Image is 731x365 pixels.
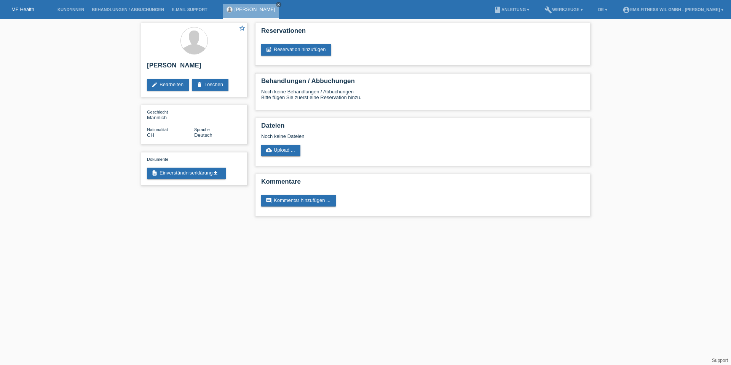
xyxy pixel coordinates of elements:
a: star_border [239,25,246,33]
h2: Behandlungen / Abbuchungen [261,77,584,89]
i: book [494,6,501,14]
a: Behandlungen / Abbuchungen [88,7,168,12]
i: account_circle [622,6,630,14]
i: post_add [266,46,272,53]
a: post_addReservation hinzufügen [261,44,331,56]
a: DE ▾ [594,7,611,12]
a: E-Mail Support [168,7,211,12]
h2: Reservationen [261,27,584,38]
i: star_border [239,25,246,32]
div: Männlich [147,109,194,120]
h2: [PERSON_NAME] [147,62,241,73]
i: get_app [212,170,219,176]
i: comment [266,197,272,203]
h2: Dateien [261,122,584,133]
i: cloud_upload [266,147,272,153]
a: cloud_uploadUpload ... [261,145,300,156]
a: Kund*innen [54,7,88,12]
div: Noch keine Behandlungen / Abbuchungen Bitte fügen Sie zuerst eine Reservation hinzu. [261,89,584,106]
a: MF Health [11,6,34,12]
span: Geschlecht [147,110,168,114]
a: close [276,2,281,7]
i: delete [196,82,203,88]
span: Deutsch [194,132,212,138]
a: [PERSON_NAME] [235,6,275,12]
h2: Kommentare [261,178,584,189]
i: edit [152,82,158,88]
a: Support [712,358,728,363]
a: commentKommentar hinzufügen ... [261,195,336,207]
i: build [544,6,552,14]
a: bookAnleitung ▾ [490,7,533,12]
i: close [277,3,281,6]
a: account_circleEMS-Fitness Wil GmbH - [PERSON_NAME] ▾ [619,7,727,12]
div: Noch keine Dateien [261,133,494,139]
a: buildWerkzeuge ▾ [541,7,587,12]
span: Nationalität [147,127,168,132]
a: descriptionEinverständniserklärungget_app [147,168,226,179]
i: description [152,170,158,176]
span: Sprache [194,127,210,132]
a: editBearbeiten [147,79,189,91]
span: Dokumente [147,157,168,162]
span: Schweiz [147,132,154,138]
a: deleteLöschen [192,79,228,91]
